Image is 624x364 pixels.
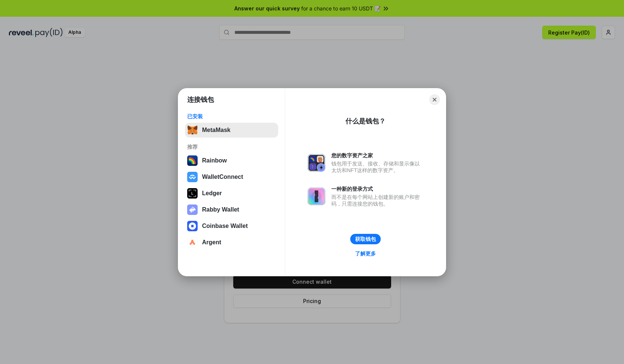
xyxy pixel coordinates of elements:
[187,95,214,104] h1: 连接钱包
[185,170,278,184] button: WalletConnect
[331,152,423,159] div: 您的数字资产之家
[185,186,278,201] button: Ledger
[187,172,198,182] img: svg+xml,%3Csvg%20width%3D%2228%22%20height%3D%2228%22%20viewBox%3D%220%200%2028%2028%22%20fill%3D...
[331,160,423,174] div: 钱包用于发送、接收、存储和显示像以太坊和NFT这样的数字资产。
[202,127,230,133] div: MetaMask
[187,155,198,166] img: svg+xml,%3Csvg%20width%3D%22120%22%20height%3D%22120%22%20viewBox%3D%220%200%20120%20120%22%20fil...
[187,144,276,150] div: 推荐
[187,125,198,135] img: svg+xml,%3Csvg%20fill%3D%22none%22%20height%3D%2233%22%20viewBox%3D%220%200%2035%2033%22%20width%...
[202,223,248,229] div: Coinbase Wallet
[429,94,440,105] button: Close
[187,221,198,231] img: svg+xml,%3Csvg%20width%3D%2228%22%20height%3D%2228%22%20viewBox%3D%220%200%2028%2028%22%20fill%3D...
[350,234,381,244] button: 获取钱包
[355,236,376,242] div: 获取钱包
[185,123,278,138] button: MetaMask
[331,186,423,192] div: 一种新的登录方式
[187,113,276,120] div: 已安装
[331,194,423,207] div: 而不是在每个网站上创建新的账户和密码，只需连接您的钱包。
[185,219,278,233] button: Coinbase Wallet
[185,153,278,168] button: Rainbow
[202,239,221,246] div: Argent
[185,235,278,250] button: Argent
[202,157,227,164] div: Rainbow
[187,204,198,215] img: svg+xml,%3Csvg%20xmlns%3D%22http%3A%2F%2Fwww.w3.org%2F2000%2Fsvg%22%20fill%3D%22none%22%20viewBox...
[202,174,243,180] div: WalletConnect
[202,190,222,197] div: Ledger
[185,202,278,217] button: Rabby Wallet
[308,154,325,172] img: svg+xml,%3Csvg%20xmlns%3D%22http%3A%2F%2Fwww.w3.org%2F2000%2Fsvg%22%20fill%3D%22none%22%20viewBox...
[351,249,380,258] a: 了解更多
[187,188,198,199] img: svg+xml,%3Csvg%20xmlns%3D%22http%3A%2F%2Fwww.w3.org%2F2000%2Fsvg%22%20width%3D%2228%22%20height%3...
[202,206,239,213] div: Rabby Wallet
[355,250,376,257] div: 了解更多
[345,117,386,126] div: 什么是钱包？
[308,187,325,205] img: svg+xml,%3Csvg%20xmlns%3D%22http%3A%2F%2Fwww.w3.org%2F2000%2Fsvg%22%20fill%3D%22none%22%20viewBox...
[187,237,198,248] img: svg+xml,%3Csvg%20width%3D%2228%22%20height%3D%2228%22%20viewBox%3D%220%200%2028%2028%22%20fill%3D...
